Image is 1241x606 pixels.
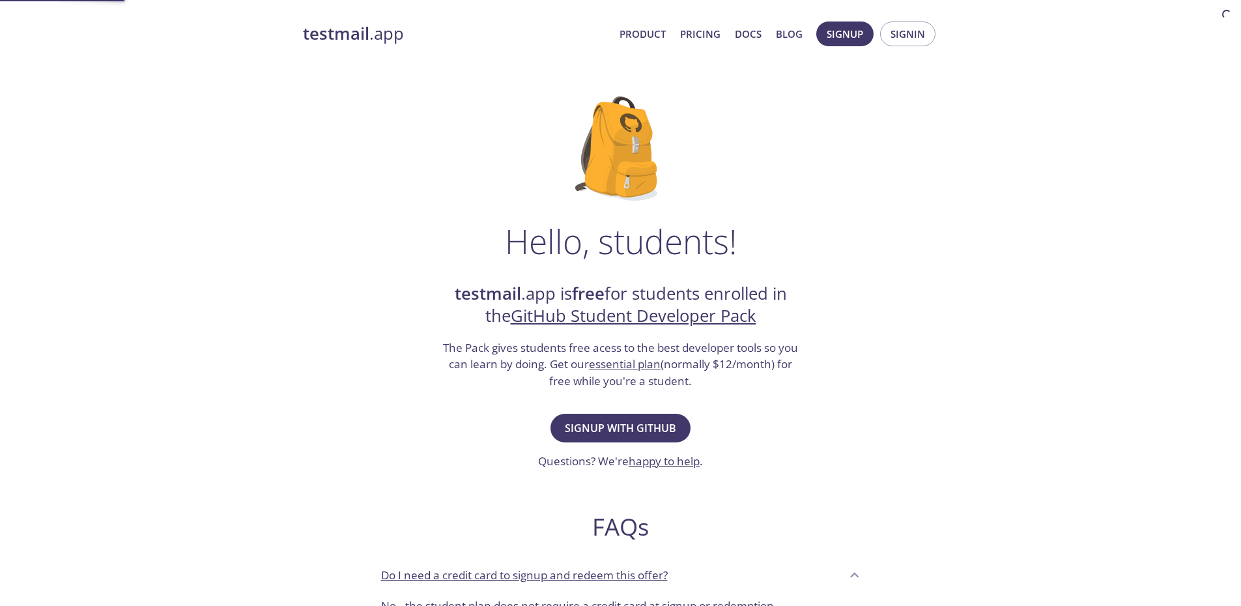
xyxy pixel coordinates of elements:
a: Blog [776,25,803,42]
h3: The Pack gives students free acess to the best developer tools so you can learn by doing. Get our... [442,339,800,390]
h1: Hello, students! [505,222,737,261]
button: Signin [880,22,935,46]
strong: free [572,282,605,305]
a: Docs [735,25,762,42]
h2: FAQs [371,512,871,541]
img: github-student-backpack.png [575,96,666,201]
strong: testmail [303,22,369,45]
a: Product [620,25,666,42]
span: Signup [827,25,863,42]
span: Signup with GitHub [565,419,676,437]
h2: .app is for students enrolled in the [442,283,800,328]
div: Do I need a credit card to signup and redeem this offer? [371,557,871,592]
button: Signup [816,22,874,46]
span: Signin [891,25,925,42]
p: Do I need a credit card to signup and redeem this offer? [381,567,668,584]
a: happy to help [629,454,700,469]
a: Pricing [680,25,720,42]
button: Signup with GitHub [550,414,691,442]
a: essential plan [589,356,661,371]
h3: Questions? We're . [538,453,703,470]
a: GitHub Student Developer Pack [511,304,756,327]
a: testmail.app [303,23,609,45]
strong: testmail [455,282,521,305]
